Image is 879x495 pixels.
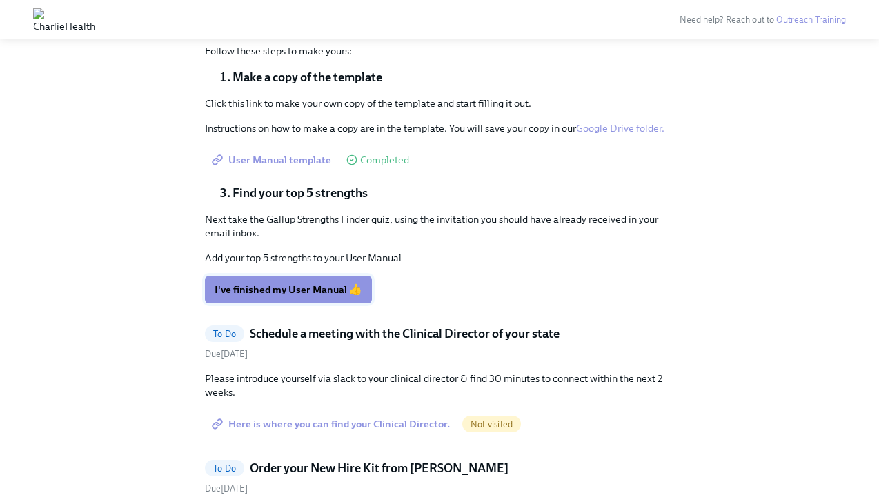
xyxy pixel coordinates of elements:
span: Monday, October 13th 2025, 10:00 am [205,483,248,494]
li: Make a copy of the template [233,69,674,85]
span: To Do [205,329,244,339]
span: I've finished my User Manual 👍 [215,283,362,296]
span: Need help? Reach out to [680,14,846,25]
p: Add your top 5 strengths to your User Manual [205,251,674,265]
span: Completed [360,155,409,165]
span: Not visited [462,419,521,430]
a: Google Drive folder. [576,122,664,134]
p: Click this link to make your own copy of the template and start filling it out. [205,97,674,110]
img: CharlieHealth [33,8,95,30]
a: To DoOrder your New Hire Kit from [PERSON_NAME]Due[DATE] [205,460,674,495]
a: To DoSchedule a meeting with the Clinical Director of your stateDue[DATE] [205,325,674,361]
h5: Order your New Hire Kit from [PERSON_NAME] [250,460,508,476]
span: To Do [205,463,244,474]
a: Here is where you can find your Clinical Director. [205,410,460,438]
button: I've finished my User Manual 👍 [205,276,372,303]
a: Outreach Training [776,14,846,25]
li: Find your top 5 strengths [233,185,674,201]
h5: Schedule a meeting with the Clinical Director of your state [250,325,560,342]
p: Follow these steps to make yours: [205,44,674,58]
p: Please introduce yourself via slack to your clinical director & find 30 minutes to connect within... [205,372,674,399]
span: User Manual template [215,153,331,167]
a: User Manual template [205,146,341,174]
span: Here is where you can find your Clinical Director. [215,417,450,431]
p: Instructions on how to make a copy are in the template. You will save your copy in our [205,121,674,135]
span: Friday, October 10th 2025, 10:00 am [205,349,248,359]
p: Next take the Gallup Strengths Finder quiz, using the invitation you should have already received... [205,212,674,240]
